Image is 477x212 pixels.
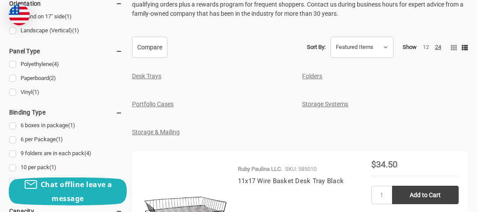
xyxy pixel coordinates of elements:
[9,120,122,132] a: 6 boxes in package
[9,148,122,160] a: 9 folders are in each pack
[56,136,63,142] span: (1)
[302,73,322,80] a: Folders
[307,41,326,54] label: Sort By:
[49,164,56,170] span: (1)
[9,107,122,118] h5: Binding Type
[9,73,122,84] a: Paperboard
[9,4,30,25] img: duty and tax information for United States
[84,150,91,156] span: (4)
[403,44,417,50] span: Show
[9,134,122,146] a: 6 per Package
[72,27,79,34] span: (1)
[41,180,112,203] span: Chat offline leave a message
[32,89,39,95] span: (1)
[132,73,161,80] a: Desk Trays
[405,188,477,212] iframe: Google Customer Reviews
[132,37,167,58] a: Compare
[9,11,122,23] a: Bound on 17" side
[371,159,397,170] span: $34.50
[392,186,459,204] input: Add to Cart
[285,165,317,174] p: SKU: 585010
[9,25,122,37] a: Landscape (Vertical)
[238,177,344,185] a: 11x17 Wire Basket Desk Tray Black
[9,59,122,70] a: Polyethylene
[49,75,56,81] span: (2)
[65,13,72,20] span: (1)
[52,61,59,67] span: (4)
[9,46,122,56] h5: Panel Type
[435,44,441,50] a: 24
[302,101,348,108] a: Storage Systems
[423,44,429,50] a: 12
[132,129,180,136] a: Storage & Mailing
[238,165,282,174] p: Ruby Paulina LLC.
[132,101,174,108] a: Portfolio Cases
[68,122,75,129] span: (1)
[9,87,122,98] a: Vinyl
[9,162,122,174] a: 10 per pack
[9,177,127,205] button: Chat offline leave a message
